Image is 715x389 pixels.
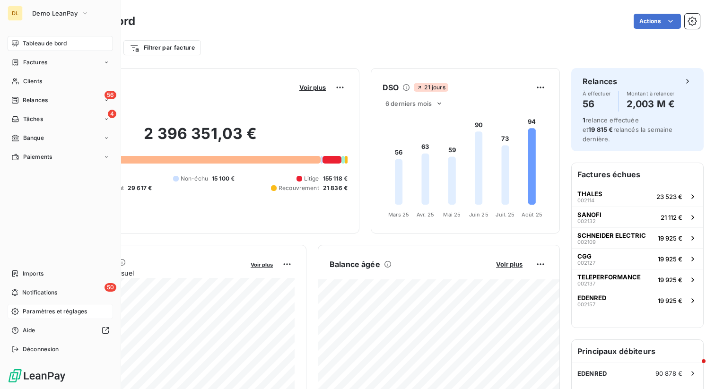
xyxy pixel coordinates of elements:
span: Demo LeanPay [32,9,78,17]
button: Voir plus [248,260,276,268]
h6: Principaux débiteurs [572,340,703,363]
button: THALES00211423 523 € [572,186,703,207]
span: Aide [23,326,35,335]
span: 002109 [577,239,596,245]
span: 19 925 € [658,276,682,284]
a: Paramètres et réglages [8,304,113,319]
span: TELEPERFORMANCE [577,273,641,281]
span: 4 [108,110,116,118]
h2: 2 396 351,03 € [53,124,348,153]
button: Voir plus [493,260,525,268]
h4: 2,003 M € [627,96,675,112]
span: EDENRED [577,370,607,377]
span: 002127 [577,260,595,266]
span: 50 [105,283,116,292]
span: SANOFI [577,211,602,218]
span: Clients [23,77,42,86]
span: 002114 [577,198,594,203]
a: Clients [8,74,113,89]
span: Imports [23,269,44,278]
tspan: Juin 25 [469,211,488,218]
span: 56 [105,91,116,99]
span: 19 925 € [658,297,682,304]
a: Banque [8,130,113,146]
span: 90 878 € [655,370,682,377]
tspan: Juil. 25 [496,211,514,218]
span: 15 100 € [212,174,235,183]
span: Non-échu [181,174,208,183]
h4: 56 [583,96,611,112]
tspan: Mars 25 [388,211,409,218]
span: 29 617 € [128,184,152,192]
span: 6 derniers mois [385,100,432,107]
span: 002157 [577,302,595,307]
img: Logo LeanPay [8,368,66,383]
span: Déconnexion [23,345,59,354]
span: Relances [23,96,48,104]
span: Voir plus [299,84,326,91]
span: SCHNEIDER ELECTRIC [577,232,646,239]
span: Voir plus [496,260,523,268]
button: Voir plus [296,83,329,92]
span: 002137 [577,281,595,286]
span: Notifications [22,288,57,297]
span: Banque [23,134,44,142]
a: Factures [8,55,113,70]
button: SANOFI00213221 112 € [572,207,703,227]
a: 4Tâches [8,112,113,127]
span: 19 925 € [658,234,682,242]
a: 56Relances [8,93,113,108]
button: SCHNEIDER ELECTRIC00210919 925 € [572,227,703,248]
button: Actions [634,14,681,29]
span: 002132 [577,218,596,224]
span: 21 112 € [661,214,682,221]
span: Litige [304,174,319,183]
button: CGG00212719 925 € [572,248,703,269]
a: Tableau de bord [8,36,113,51]
span: Tableau de bord [23,39,67,48]
button: TELEPERFORMANCE00213719 925 € [572,269,703,290]
span: 1 [583,116,585,124]
a: Aide [8,323,113,338]
span: Recouvrement [279,184,319,192]
span: 19 925 € [658,255,682,263]
iframe: Intercom live chat [683,357,706,380]
tspan: Mai 25 [443,211,461,218]
h6: Factures échues [572,163,703,186]
div: DL [8,6,23,21]
span: Chiffre d'affaires mensuel [53,268,244,278]
button: Filtrer par facture [123,40,201,55]
span: EDENRED [577,294,606,302]
span: 23 523 € [656,193,682,200]
a: Imports [8,266,113,281]
span: 21 836 € [323,184,348,192]
tspan: Avr. 25 [417,211,434,218]
span: Paiements [23,153,52,161]
span: 19 815 € [588,126,613,133]
span: Montant à relancer [627,91,675,96]
span: Tâches [23,115,43,123]
span: 155 118 € [323,174,348,183]
span: 21 jours [414,83,448,92]
h6: Balance âgée [330,259,380,270]
h6: Relances [583,76,617,87]
span: Paramètres et réglages [23,307,87,316]
span: Factures [23,58,47,67]
tspan: Août 25 [522,211,542,218]
a: Paiements [8,149,113,164]
button: EDENRED00215719 925 € [572,290,703,311]
span: Voir plus [251,261,273,268]
span: À effectuer [583,91,611,96]
span: relance effectuée et relancés la semaine dernière. [583,116,672,143]
span: CGG [577,252,592,260]
span: THALES [577,190,602,198]
h6: DSO [383,82,399,93]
